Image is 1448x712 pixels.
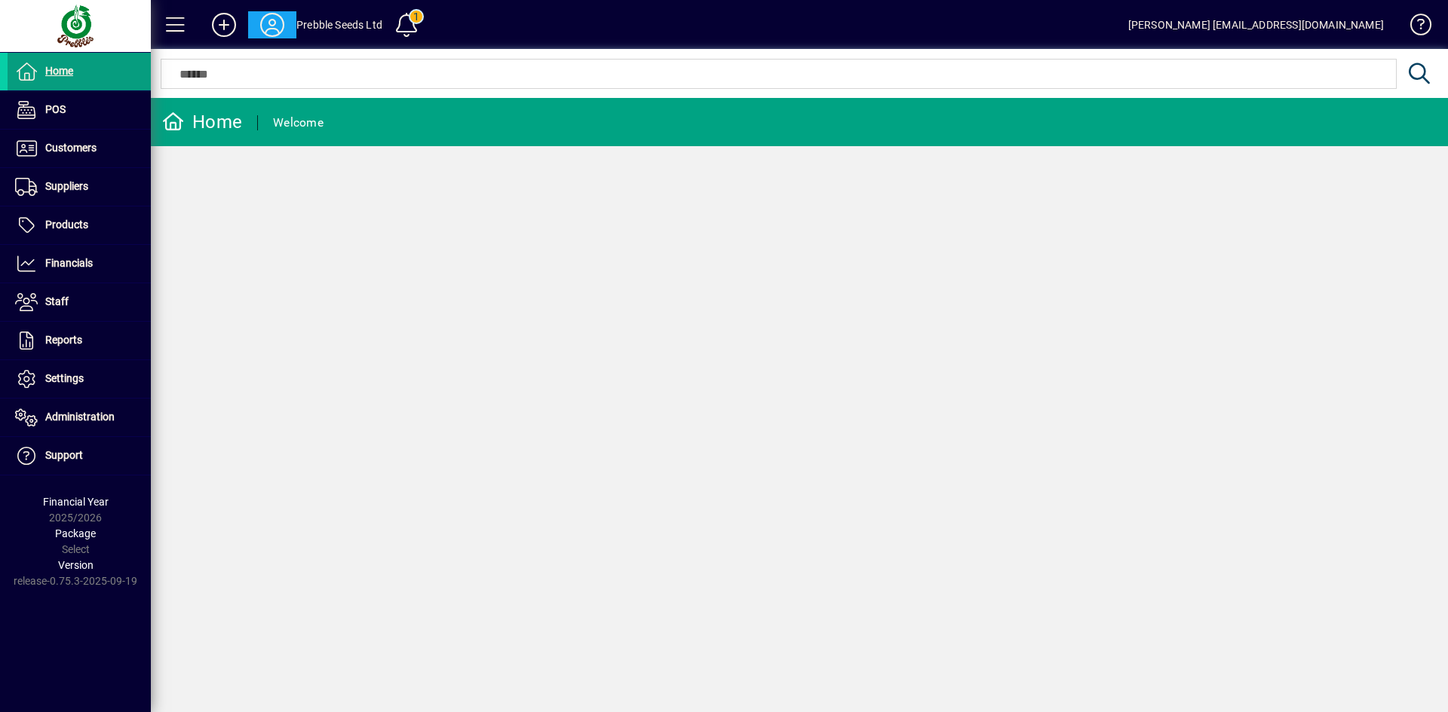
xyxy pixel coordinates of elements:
[8,360,151,398] a: Settings
[200,11,248,38] button: Add
[8,168,151,206] a: Suppliers
[8,130,151,167] a: Customers
[43,496,109,508] span: Financial Year
[8,245,151,283] a: Financials
[162,110,242,134] div: Home
[45,449,83,461] span: Support
[296,13,382,37] div: Prebble Seeds Ltd
[1128,13,1384,37] div: [PERSON_NAME] [EMAIL_ADDRESS][DOMAIN_NAME]
[8,283,151,321] a: Staff
[8,437,151,475] a: Support
[8,322,151,359] a: Reports
[45,372,84,384] span: Settings
[45,142,97,154] span: Customers
[8,399,151,436] a: Administration
[45,65,73,77] span: Home
[8,206,151,244] a: Products
[45,103,66,115] span: POS
[8,91,151,129] a: POS
[58,559,94,571] span: Version
[45,257,93,269] span: Financials
[55,527,96,539] span: Package
[45,411,115,423] span: Administration
[45,295,69,307] span: Staff
[248,11,296,38] button: Profile
[45,334,82,346] span: Reports
[1399,3,1429,52] a: Knowledge Base
[45,218,88,231] span: Products
[45,180,88,192] span: Suppliers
